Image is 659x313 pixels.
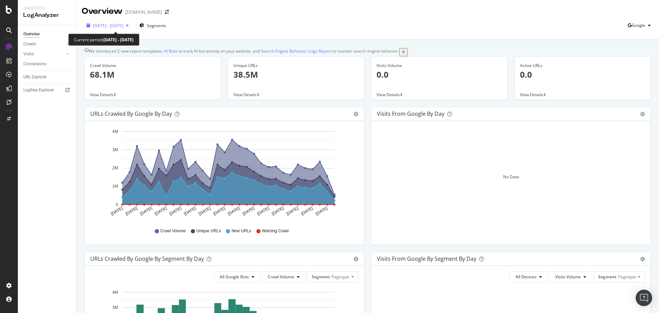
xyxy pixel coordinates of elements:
span: Crawl Volume [268,274,294,280]
div: Visits Volume [377,63,502,69]
text: 3M [112,305,118,310]
span: Pagetype [332,274,349,280]
a: Logfiles Explorer [23,87,71,94]
span: View Details [90,92,113,98]
div: gear [354,112,358,116]
text: 4M [112,129,118,134]
div: Analytics [23,5,70,11]
p: 38.5M [233,69,359,80]
span: View Details [377,92,400,98]
div: Active URLs [520,63,646,69]
div: Visits [23,51,34,58]
text: [DATE] [300,205,314,216]
button: Visits Volume [550,271,592,282]
a: Conversions [23,60,71,68]
span: All Devices [516,274,536,280]
span: Visits Volume [555,274,581,280]
text: 2M [112,166,118,170]
span: [DATE] - [DATE] [93,23,123,29]
div: Open Intercom Messenger [636,290,652,306]
p: 68.1M [90,69,216,80]
a: Search Engine Behavior: Logs Report [261,48,331,54]
div: gear [640,112,645,116]
span: Warning Crawl [262,228,289,234]
text: [DATE] [183,205,197,216]
text: [DATE] [286,205,299,216]
button: All Google Bots [214,271,260,282]
span: Segments [147,23,166,29]
span: New URLs [231,228,251,234]
span: Google [632,22,645,28]
div: gear [354,257,358,261]
div: gear [640,257,645,261]
div: Visits from Google by day [377,110,444,117]
text: [DATE] [256,205,270,216]
div: URL Explorer [23,74,47,81]
text: 4M [112,290,118,294]
text: [DATE] [227,205,241,216]
button: Segments [139,20,166,31]
text: [DATE] [212,205,226,216]
span: View Details [233,92,257,98]
div: We introduced 2 new report templates: to track AI bot activity on your website, and to monitor se... [89,48,399,56]
div: URLs Crawled by Google By Segment By Day [90,255,204,262]
span: Crawl Volume [160,228,186,234]
span: Segment [312,274,330,280]
a: Crawls [23,41,64,48]
text: [DATE] [169,205,182,216]
text: 3M [112,147,118,152]
button: Google [628,20,654,31]
div: Crawl Volume [90,63,216,69]
div: No Data [503,174,519,180]
text: [DATE] [242,205,255,216]
a: AI Bots [164,48,177,54]
text: [DATE] [271,205,285,216]
div: LogAnalyzer [23,11,70,19]
a: Visits [23,51,64,58]
div: arrow-right-arrow-left [165,10,169,14]
span: All Google Bots [220,274,249,280]
a: URL Explorer [23,74,71,81]
span: Segment [598,274,616,280]
div: Overview [82,5,123,17]
div: info banner [84,48,651,56]
div: Crawls [23,41,36,48]
span: Pagetype [618,274,636,280]
button: [DATE] - [DATE] [82,22,134,29]
div: Current period: [74,37,134,43]
text: 1M [112,184,118,189]
text: [DATE] [125,205,138,216]
text: [DATE] [198,205,211,216]
svg: A chart. [90,126,356,222]
div: URLs Crawled by Google by day [90,110,172,117]
p: 0.0 [377,69,502,80]
span: View Details [520,92,543,98]
span: Unique URLs [196,228,221,234]
text: [DATE] [110,205,124,216]
text: [DATE] [315,205,328,216]
text: [DATE] [139,205,153,216]
div: Unique URLs [233,63,359,69]
div: Conversions [23,60,46,68]
a: Overview [23,31,71,38]
text: [DATE] [154,205,167,216]
div: [DOMAIN_NAME] [125,9,162,15]
button: All Devices [510,271,548,282]
button: close banner [399,48,408,56]
text: 0 [116,202,118,207]
button: Crawl Volume [262,271,305,282]
div: Overview [23,31,40,38]
b: [DATE] - [DATE] [103,37,134,43]
div: Visits from Google By Segment By Day [377,255,476,262]
div: Logfiles Explorer [23,87,54,94]
p: 0.0 [520,69,646,80]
